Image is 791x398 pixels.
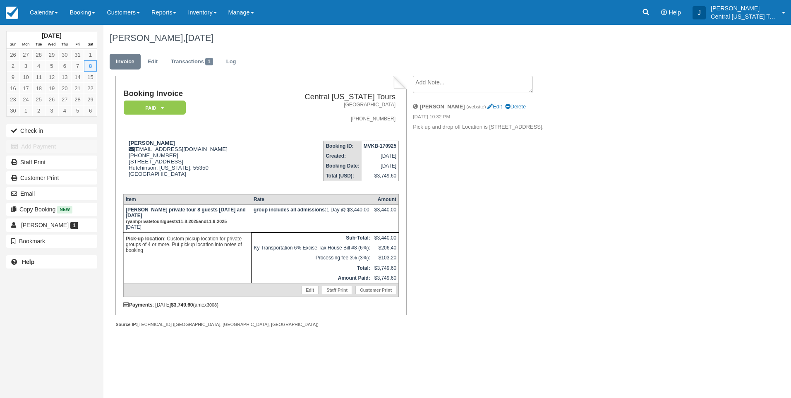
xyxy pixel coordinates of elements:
[124,101,186,115] em: Paid
[42,32,61,39] strong: [DATE]
[45,49,58,60] a: 29
[6,140,97,153] button: Add Payment
[58,105,71,116] a: 4
[205,58,213,65] span: 1
[84,60,97,72] a: 8
[6,171,97,185] a: Customer Print
[165,54,219,70] a: Transactions1
[372,273,399,283] td: $3,749.60
[19,49,32,60] a: 27
[123,204,252,232] td: [DATE]
[84,49,97,60] a: 1
[126,207,246,224] strong: [PERSON_NAME] private tour 8 guests [DATE] and [DATE]
[669,9,681,16] span: Help
[252,253,372,263] td: Processing fee 3% (3%):
[71,40,84,49] th: Fri
[324,161,362,171] th: Booking Date:
[19,94,32,105] a: 24
[45,94,58,105] a: 26
[110,54,141,70] a: Invoice
[7,83,19,94] a: 16
[84,83,97,94] a: 22
[364,143,396,149] strong: MVKB-170925
[123,302,153,308] strong: Payments
[252,243,372,253] td: Ky Transportation 6% Excise Tax House Bill #8 (6%):
[324,151,362,161] th: Created:
[71,83,84,94] a: 21
[126,236,164,242] strong: Pick-up location
[84,72,97,83] a: 15
[711,4,777,12] p: [PERSON_NAME]
[71,105,84,116] a: 5
[505,103,526,110] a: Delete
[32,94,45,105] a: 25
[413,113,552,122] em: [DATE] 10:32 PM
[171,302,193,308] strong: $3,749.60
[362,151,399,161] td: [DATE]
[141,54,164,70] a: Edit
[374,207,396,219] div: $3,440.00
[7,72,19,83] a: 9
[269,93,395,101] h2: Central [US_STATE] Tours
[7,40,19,49] th: Sun
[115,322,137,327] strong: Source IP:
[32,83,45,94] a: 18
[123,100,183,115] a: Paid
[115,321,406,328] div: [TECHNICAL_ID] ([GEOGRAPHIC_DATA], [GEOGRAPHIC_DATA], [GEOGRAPHIC_DATA])
[252,204,372,232] td: 1 Day @ $3,440.00
[123,194,252,204] th: Item
[6,218,97,232] a: [PERSON_NAME] 1
[7,49,19,60] a: 26
[362,161,399,171] td: [DATE]
[58,49,71,60] a: 30
[372,253,399,263] td: $103.20
[252,194,372,204] th: Rate
[6,255,97,269] a: Help
[355,286,396,294] a: Customer Print
[45,72,58,83] a: 12
[45,60,58,72] a: 5
[254,207,326,213] strong: group includes all admissions
[32,49,45,60] a: 28
[126,235,249,254] p: : Custom pickup location for private groups of 4 or more. Put pickup location into notes of booking
[252,263,372,273] th: Total:
[32,105,45,116] a: 2
[58,40,71,49] th: Thu
[58,83,71,94] a: 20
[58,60,71,72] a: 6
[70,222,78,229] span: 1
[71,60,84,72] a: 7
[110,33,690,43] h1: [PERSON_NAME],
[58,94,71,105] a: 27
[7,94,19,105] a: 23
[84,105,97,116] a: 6
[6,235,97,248] button: Bookmark
[420,103,465,110] strong: [PERSON_NAME]
[19,60,32,72] a: 3
[372,263,399,273] td: $3,749.60
[220,54,242,70] a: Log
[6,203,97,216] button: Copy Booking New
[6,124,97,137] button: Check-in
[372,233,399,243] td: $3,440.00
[126,219,227,224] small: ryanhprivatetour8guests11-8-2025and11-9-2025
[84,40,97,49] th: Sat
[19,83,32,94] a: 17
[6,7,18,19] img: checkfront-main-nav-mini-logo.png
[19,40,32,49] th: Mon
[487,103,502,110] a: Edit
[19,72,32,83] a: 10
[71,49,84,60] a: 31
[123,140,266,187] div: [EMAIL_ADDRESS][DOMAIN_NAME] [PHONE_NUMBER] [STREET_ADDRESS] Hutchinson, [US_STATE], 55350 [GEOGR...
[207,302,217,307] small: 3008
[123,89,266,98] h1: Booking Invoice
[6,187,97,200] button: Email
[362,171,399,181] td: $3,749.60
[269,101,395,122] address: [GEOGRAPHIC_DATA] [PHONE_NUMBER]
[21,222,69,228] span: [PERSON_NAME]
[372,243,399,253] td: $206.40
[32,40,45,49] th: Tue
[372,194,399,204] th: Amount
[123,302,399,308] div: : [DATE] (amex )
[129,140,175,146] strong: [PERSON_NAME]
